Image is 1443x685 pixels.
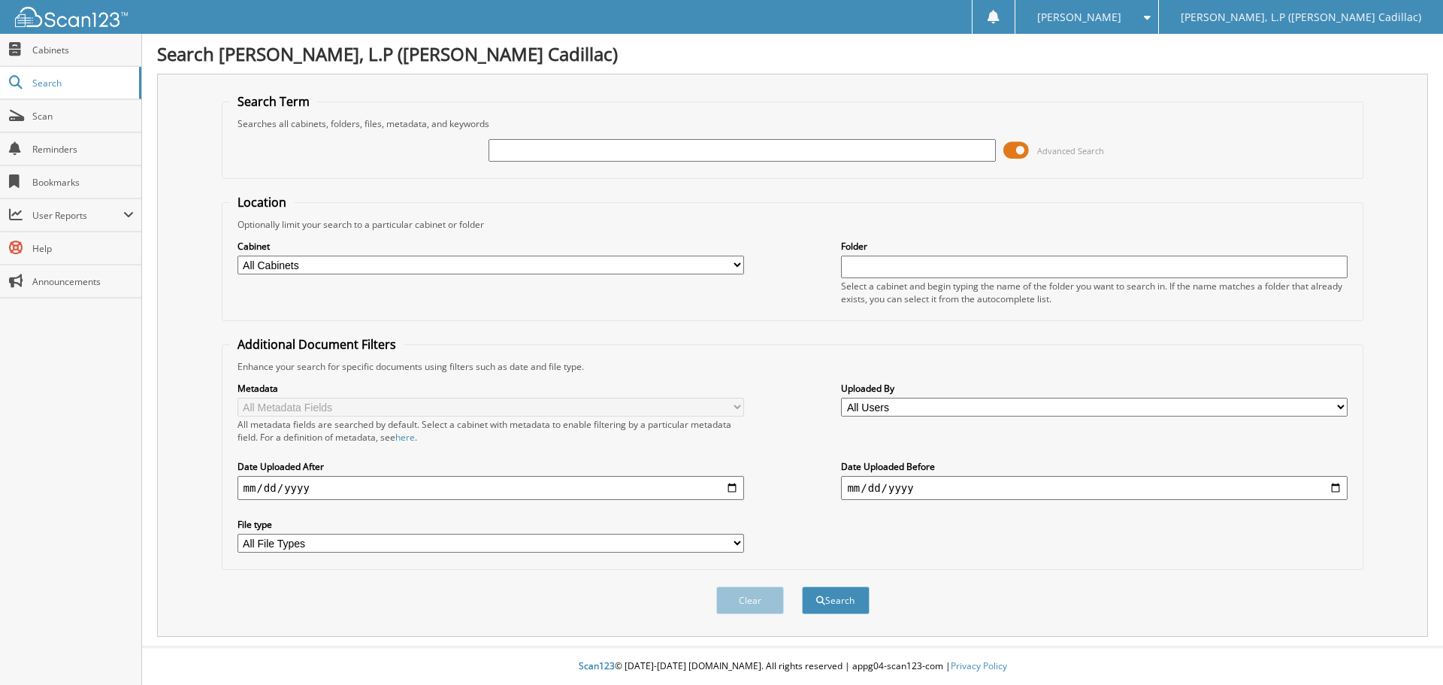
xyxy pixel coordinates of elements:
a: Privacy Policy [951,659,1007,672]
span: Cabinets [32,44,134,56]
label: Folder [841,240,1348,253]
div: Enhance your search for specific documents using filters such as date and file type. [230,360,1356,373]
label: File type [237,518,744,531]
legend: Additional Document Filters [230,336,404,353]
div: Select a cabinet and begin typing the name of the folder you want to search in. If the name match... [841,280,1348,305]
label: Uploaded By [841,382,1348,395]
button: Search [802,586,870,614]
div: Searches all cabinets, folders, files, metadata, and keywords [230,117,1356,130]
span: Bookmarks [32,176,134,189]
label: Cabinet [237,240,744,253]
a: here [395,431,415,444]
span: Advanced Search [1037,145,1104,156]
span: Scan [32,110,134,123]
span: Search [32,77,132,89]
span: Reminders [32,143,134,156]
input: start [237,476,744,500]
label: Metadata [237,382,744,395]
div: All metadata fields are searched by default. Select a cabinet with metadata to enable filtering b... [237,418,744,444]
legend: Location [230,194,294,211]
label: Date Uploaded After [237,460,744,473]
input: end [841,476,1348,500]
span: Scan123 [579,659,615,672]
div: Optionally limit your search to a particular cabinet or folder [230,218,1356,231]
button: Clear [716,586,784,614]
span: Announcements [32,275,134,288]
span: [PERSON_NAME], L.P ([PERSON_NAME] Cadillac) [1181,13,1421,22]
span: [PERSON_NAME] [1037,13,1121,22]
img: scan123-logo-white.svg [15,7,128,27]
span: Help [32,242,134,255]
div: © [DATE]-[DATE] [DOMAIN_NAME]. All rights reserved | appg04-scan123-com | [142,648,1443,685]
label: Date Uploaded Before [841,460,1348,473]
legend: Search Term [230,93,317,110]
h1: Search [PERSON_NAME], L.P ([PERSON_NAME] Cadillac) [157,41,1428,66]
span: User Reports [32,209,123,222]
